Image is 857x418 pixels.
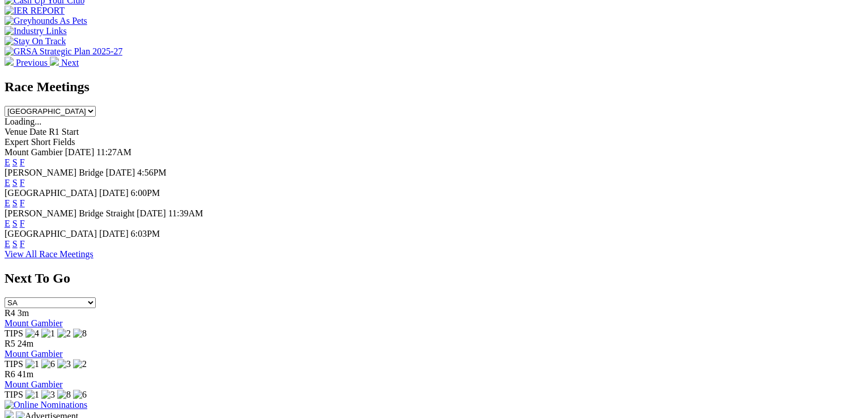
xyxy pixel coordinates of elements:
a: Mount Gambier [5,379,63,389]
span: Fields [53,137,75,147]
img: GRSA Strategic Plan 2025-27 [5,46,122,57]
span: 4:56PM [137,168,167,177]
span: 6:03PM [131,229,160,238]
span: R1 Start [49,127,79,137]
a: S [12,198,18,208]
span: TIPS [5,390,23,399]
img: 2 [73,359,87,369]
a: E [5,239,10,249]
span: Previous [16,58,48,67]
img: 6 [73,390,87,400]
img: 8 [73,329,87,339]
img: chevron-right-pager-white.svg [50,57,59,66]
span: TIPS [5,329,23,338]
span: [PERSON_NAME] Bridge Straight [5,208,134,218]
a: F [20,219,25,228]
span: 11:27AM [96,147,131,157]
a: Mount Gambier [5,318,63,328]
a: Mount Gambier [5,349,63,359]
img: 8 [57,390,71,400]
a: E [5,198,10,208]
img: IER REPORT [5,6,65,16]
a: F [20,198,25,208]
h2: Race Meetings [5,79,852,95]
a: Next [50,58,79,67]
span: Mount Gambier [5,147,63,157]
span: [GEOGRAPHIC_DATA] [5,229,97,238]
span: 41m [18,369,33,379]
img: Stay On Track [5,36,66,46]
a: F [20,157,25,167]
img: Greyhounds As Pets [5,16,87,26]
img: Industry Links [5,26,67,36]
span: 24m [18,339,33,348]
span: Short [31,137,51,147]
span: TIPS [5,359,23,369]
span: Venue [5,127,27,137]
img: 2 [57,329,71,339]
a: S [12,219,18,228]
img: 4 [25,329,39,339]
a: View All Race Meetings [5,249,93,259]
img: 3 [41,390,55,400]
a: F [20,239,25,249]
span: [GEOGRAPHIC_DATA] [5,188,97,198]
span: Date [29,127,46,137]
span: [DATE] [99,188,129,198]
span: Loading... [5,117,41,126]
span: [DATE] [99,229,129,238]
a: E [5,219,10,228]
a: F [20,178,25,187]
span: [PERSON_NAME] Bridge [5,168,104,177]
span: Next [61,58,79,67]
span: R4 [5,308,15,318]
a: Previous [5,58,50,67]
a: E [5,157,10,167]
span: [DATE] [106,168,135,177]
span: 3m [18,308,29,318]
img: Online Nominations [5,400,87,410]
a: E [5,178,10,187]
span: [DATE] [137,208,166,218]
h2: Next To Go [5,271,852,286]
a: S [12,178,18,187]
span: 6:00PM [131,188,160,198]
a: S [12,157,18,167]
a: S [12,239,18,249]
img: 6 [41,359,55,369]
span: [DATE] [65,147,95,157]
img: chevron-left-pager-white.svg [5,57,14,66]
img: 1 [25,390,39,400]
span: 11:39AM [168,208,203,218]
img: 1 [25,359,39,369]
span: R6 [5,369,15,379]
img: 1 [41,329,55,339]
span: Expert [5,137,29,147]
span: R5 [5,339,15,348]
img: 3 [57,359,71,369]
